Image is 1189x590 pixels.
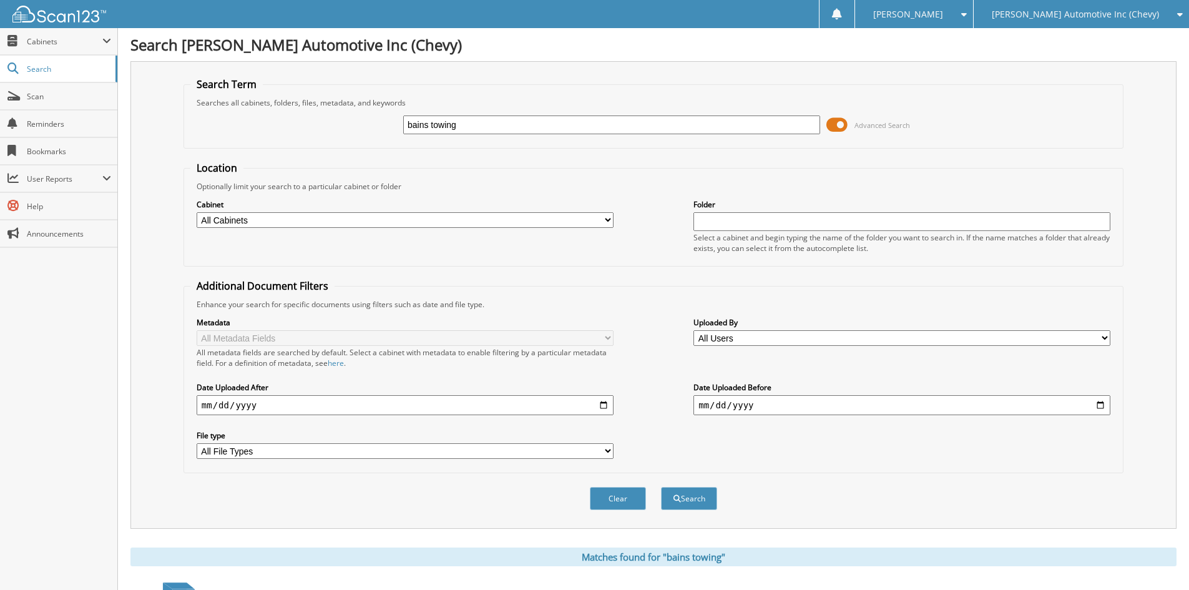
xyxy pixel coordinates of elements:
a: here [328,358,344,368]
span: Help [27,201,111,212]
span: Announcements [27,229,111,239]
img: scan123-logo-white.svg [12,6,106,22]
div: Optionally limit your search to a particular cabinet or folder [190,181,1117,192]
label: Uploaded By [693,317,1110,328]
span: Reminders [27,119,111,129]
label: Metadata [197,317,614,328]
span: Cabinets [27,36,102,47]
label: Date Uploaded Before [693,382,1110,393]
input: end [693,395,1110,415]
label: Date Uploaded After [197,382,614,393]
input: start [197,395,614,415]
label: Cabinet [197,199,614,210]
div: Matches found for "bains towing" [130,548,1177,566]
h1: Search [PERSON_NAME] Automotive Inc (Chevy) [130,34,1177,55]
button: Search [661,487,717,510]
legend: Search Term [190,77,263,91]
span: Search [27,64,109,74]
div: Select a cabinet and begin typing the name of the folder you want to search in. If the name match... [693,232,1110,253]
button: Clear [590,487,646,510]
legend: Location [190,161,243,175]
legend: Additional Document Filters [190,279,335,293]
label: Folder [693,199,1110,210]
span: Scan [27,91,111,102]
div: Enhance your search for specific documents using filters such as date and file type. [190,299,1117,310]
span: Advanced Search [854,120,910,130]
label: File type [197,430,614,441]
span: [PERSON_NAME] Automotive Inc (Chevy) [992,11,1159,18]
div: Searches all cabinets, folders, files, metadata, and keywords [190,97,1117,108]
span: Bookmarks [27,146,111,157]
span: [PERSON_NAME] [873,11,943,18]
span: User Reports [27,174,102,184]
div: All metadata fields are searched by default. Select a cabinet with metadata to enable filtering b... [197,347,614,368]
